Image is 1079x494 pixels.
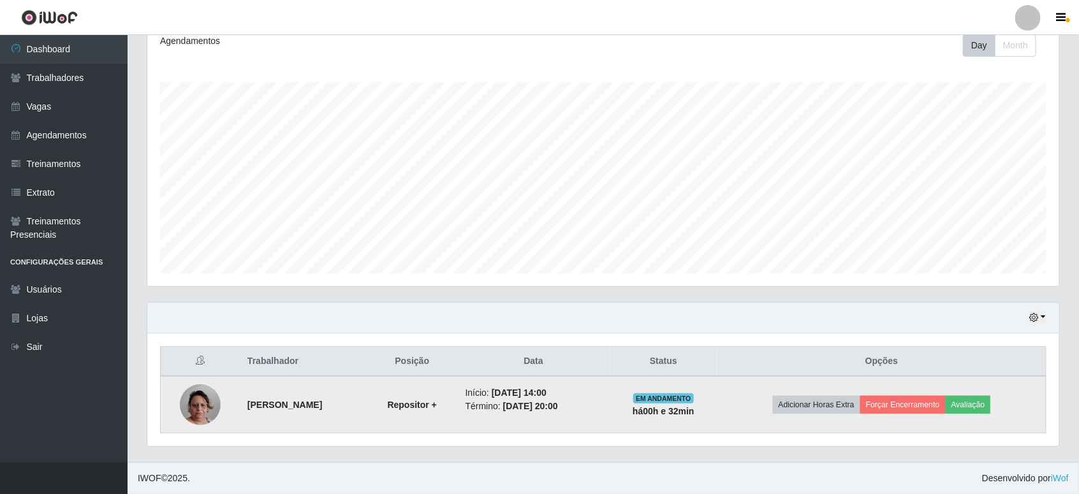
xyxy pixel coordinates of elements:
button: Adicionar Horas Extra [773,396,860,414]
th: Opções [717,347,1046,377]
button: Month [995,34,1036,57]
span: EM ANDAMENTO [633,393,694,403]
li: Término: [466,400,602,413]
button: Day [963,34,995,57]
a: iWof [1051,473,1069,483]
span: Desenvolvido por [982,472,1069,485]
li: Início: [466,386,602,400]
strong: há 00 h e 32 min [633,406,694,416]
th: Trabalhador [240,347,367,377]
img: CoreUI Logo [21,10,78,25]
th: Status [610,347,718,377]
strong: [PERSON_NAME] [247,400,322,410]
div: Agendamentos [160,34,518,48]
time: [DATE] 20:00 [503,401,558,411]
button: Avaliação [946,396,991,414]
button: Forçar Encerramento [860,396,946,414]
span: © 2025 . [138,472,190,485]
div: First group [963,34,1036,57]
time: [DATE] 14:00 [492,388,547,398]
th: Data [458,347,610,377]
span: IWOF [138,473,161,483]
div: Toolbar with button groups [963,34,1046,57]
strong: Repositor + [388,400,437,410]
img: 1737254952637.jpeg [180,368,221,441]
th: Posição [367,347,458,377]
